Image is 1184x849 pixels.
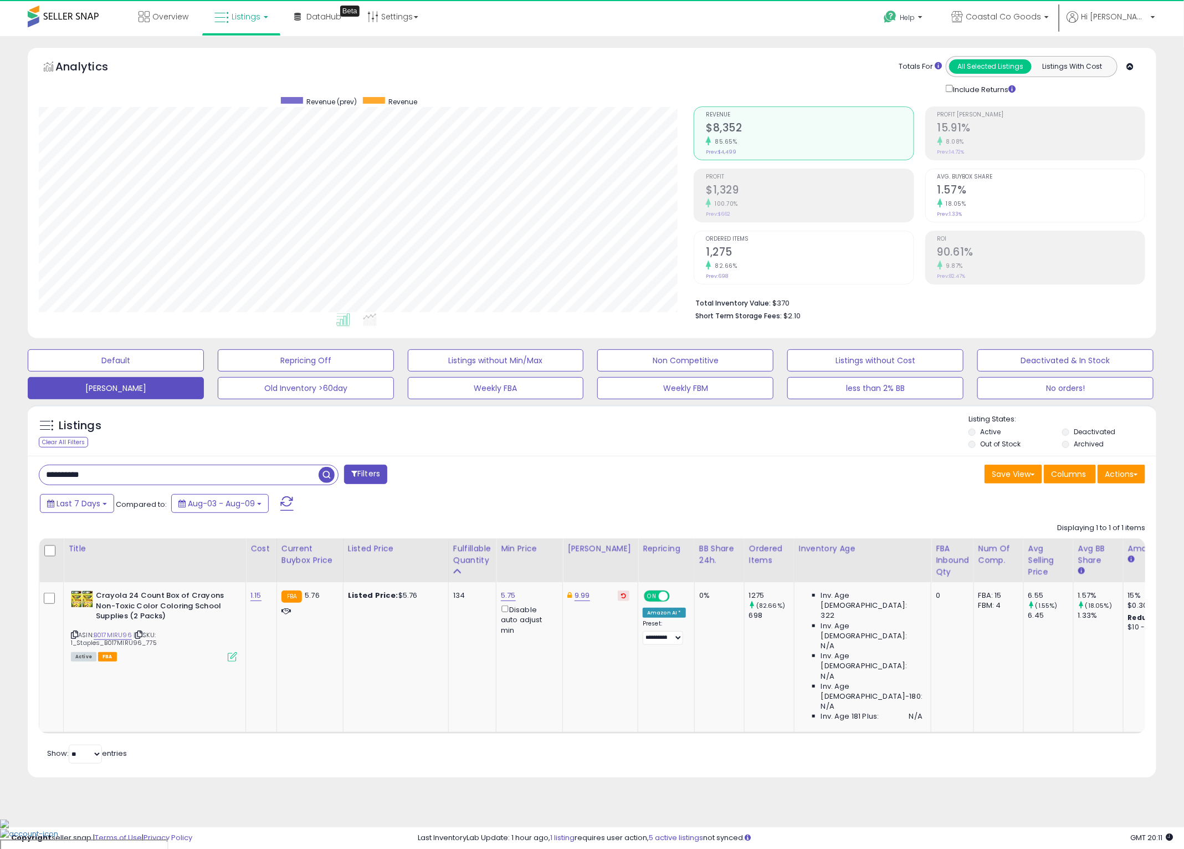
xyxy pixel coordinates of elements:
[597,349,773,372] button: Non Competitive
[71,591,93,608] img: 511CAorJ1JL._SL40_.jpg
[28,377,204,399] button: [PERSON_NAME]
[305,590,320,601] span: 5.76
[821,611,834,621] span: 322
[1078,566,1085,576] small: Avg BB Share.
[936,543,969,578] div: FBA inbound Qty
[28,349,204,372] button: Default
[966,11,1041,22] span: Coastal Co Goods
[643,620,686,645] div: Preset:
[695,296,1137,309] li: $370
[706,211,730,217] small: Prev: $662
[348,591,440,601] div: $5.76
[937,184,1145,199] h2: 1.57%
[711,138,737,146] small: 85.65%
[937,121,1145,136] h2: 15.91%
[875,2,934,36] a: Help
[281,543,339,566] div: Current Buybox Price
[978,543,1019,566] div: Num of Comp.
[706,246,913,261] h2: 1,275
[883,10,897,24] i: Get Help
[821,711,879,721] span: Inv. Age 181 Plus:
[937,149,965,155] small: Prev: 14.72%
[1078,611,1123,621] div: 1.33%
[1085,601,1112,610] small: (18.05%)
[348,590,398,601] b: Listed Price:
[281,591,302,603] small: FBA
[218,349,394,372] button: Repricing Off
[1051,469,1086,480] span: Columns
[821,641,834,651] span: N/A
[985,465,1042,484] button: Save View
[1074,439,1104,449] label: Archived
[1128,555,1135,565] small: Amazon Fees.
[645,592,659,601] span: ON
[1078,591,1123,601] div: 1.57%
[250,590,262,601] a: 1.15
[1074,427,1116,436] label: Deactivated
[968,414,1156,425] p: Listing States:
[695,311,782,321] b: Short Term Storage Fees:
[453,543,491,566] div: Fulfillable Quantity
[799,543,926,555] div: Inventory Age
[699,591,736,601] div: 0%
[711,262,737,270] small: 82.66%
[937,83,1029,95] div: Include Returns
[71,652,96,662] span: All listings currently available for purchase on Amazon
[978,601,1015,611] div: FBM: 4
[706,236,913,242] span: Ordered Items
[937,246,1145,261] h2: 90.61%
[942,200,966,208] small: 18.05%
[706,121,913,136] h2: $8,352
[501,590,516,601] a: 5.75
[981,427,1001,436] label: Active
[643,543,690,555] div: Repricing
[706,184,913,199] h2: $1,329
[389,97,418,106] span: Revenue
[116,499,167,510] span: Compared to:
[981,439,1021,449] label: Out of Stock
[98,652,117,662] span: FBA
[977,349,1154,372] button: Deactivated & In Stock
[821,701,834,711] span: N/A
[340,6,360,17] div: Tooltip anchor
[152,11,188,22] span: Overview
[749,611,794,621] div: 698
[711,200,738,208] small: 100.70%
[937,174,1145,180] span: Avg. Buybox Share
[68,543,241,555] div: Title
[787,349,963,372] button: Listings without Cost
[699,543,740,566] div: BB Share 24h.
[96,591,230,624] b: Crayola 24 Count Box of Crayons Non-Toxic Color Coloring School Supplies (2 Packs)
[501,603,554,636] div: Disable auto adjust min
[55,59,130,77] h5: Analytics
[706,174,913,180] span: Profit
[821,621,922,641] span: Inv. Age [DEMOGRAPHIC_DATA]:
[1028,591,1073,601] div: 6.55
[977,377,1154,399] button: No orders!
[1098,465,1145,484] button: Actions
[453,591,488,601] div: 134
[1067,11,1155,36] a: Hi [PERSON_NAME]
[218,377,394,399] button: Old Inventory >60day
[1031,59,1114,74] button: Listings With Cost
[949,59,1032,74] button: All Selected Listings
[171,494,269,513] button: Aug-03 - Aug-09
[787,377,963,399] button: less than 2% BB
[250,543,272,555] div: Cost
[1028,543,1069,578] div: Avg Selling Price
[936,591,965,601] div: 0
[597,377,773,399] button: Weekly FBM
[942,138,965,146] small: 8.08%
[749,543,790,566] div: Ordered Items
[942,262,963,270] small: 9.87%
[39,437,88,448] div: Clear All Filters
[94,631,132,640] a: B017MIRU96
[188,498,255,509] span: Aug-03 - Aug-09
[1028,611,1073,621] div: 6.45
[937,273,966,279] small: Prev: 82.47%
[1044,465,1096,484] button: Columns
[348,543,444,555] div: Listed Price
[706,149,736,155] small: Prev: $4,499
[749,591,794,601] div: 1275
[501,543,558,555] div: Min Price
